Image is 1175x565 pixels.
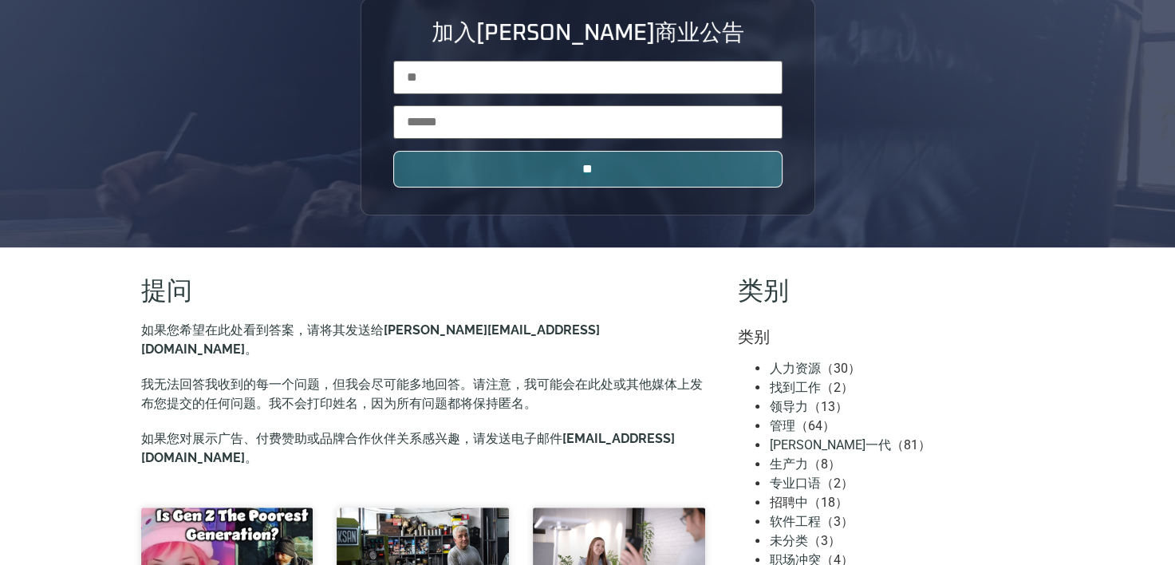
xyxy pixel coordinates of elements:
[769,417,1034,436] li: （64）
[141,321,706,359] p: 如果您希望在此处看到答案，请将其发送给 。
[141,375,706,413] p: 我无法回答我收到的每一个问题，但我会尽可能多地回答。请注意，我可能会在此处或其他媒体上发布您提交的任何问题。我不会打印姓名，因为所有问题都将保持匿名。
[769,399,807,414] a: 领导力
[769,512,1034,531] li: （3）
[769,456,807,472] a: 生产力
[769,514,820,529] a: 软件工程
[141,429,706,468] p: 如果您对展示广告、付费赞助或品牌合作伙伴关系感兴趣，请发送电子邮件 。
[769,418,795,433] a: 管理
[769,437,890,452] a: [PERSON_NAME]一代
[769,380,820,395] a: 找到工作
[141,279,706,305] h2: 提问
[393,22,783,45] p: 加入[PERSON_NAME]商业公告
[769,476,820,491] a: 专业口语
[769,397,1034,417] li: （13）
[769,361,820,376] a: 人力资源
[795,495,807,510] a: 中
[737,327,1034,346] h5: 类别
[769,493,1034,512] li: 招聘 （18）
[769,378,1034,397] li: （2）
[737,279,1034,305] h2: 类别
[769,455,1034,474] li: （8）
[769,359,1034,378] li: （30）
[769,474,1034,493] li: （2）
[769,533,807,548] a: 未分类
[769,436,1034,455] li: （81）
[769,531,1034,551] li: （3）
